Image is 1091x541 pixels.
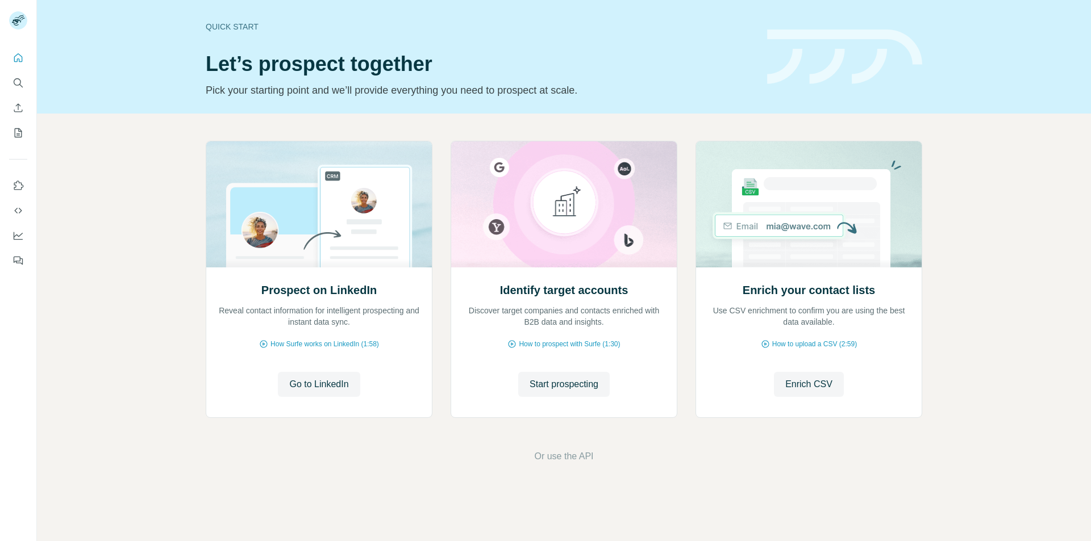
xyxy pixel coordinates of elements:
img: banner [767,30,922,85]
button: My lists [9,123,27,143]
button: Search [9,73,27,93]
p: Pick your starting point and we’ll provide everything you need to prospect at scale. [206,82,753,98]
h2: Enrich your contact lists [743,282,875,298]
h2: Identify target accounts [500,282,628,298]
p: Reveal contact information for intelligent prospecting and instant data sync. [218,305,420,328]
span: How to prospect with Surfe (1:30) [519,339,620,349]
span: Start prospecting [530,378,598,391]
button: Or use the API [534,450,593,463]
span: How Surfe works on LinkedIn (1:58) [270,339,379,349]
span: How to upload a CSV (2:59) [772,339,857,349]
button: Feedback [9,250,27,271]
img: Prospect on LinkedIn [206,141,432,267]
span: Go to LinkedIn [289,378,348,391]
h2: Prospect on LinkedIn [261,282,377,298]
p: Use CSV enrichment to confirm you are using the best data available. [707,305,910,328]
button: Go to LinkedIn [278,372,360,397]
img: Enrich your contact lists [696,141,922,267]
button: Enrich CSV [9,98,27,118]
div: Quick start [206,21,753,32]
img: Identify target accounts [451,141,677,267]
button: Start prospecting [518,372,610,397]
button: Use Surfe API [9,200,27,221]
p: Discover target companies and contacts enriched with B2B data and insights. [463,305,665,328]
h1: Let’s prospect together [206,53,753,76]
button: Dashboard [9,225,27,246]
button: Use Surfe on LinkedIn [9,175,27,196]
span: Enrich CSV [785,378,832,391]
button: Quick start [9,48,27,68]
button: Enrich CSV [774,372,844,397]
